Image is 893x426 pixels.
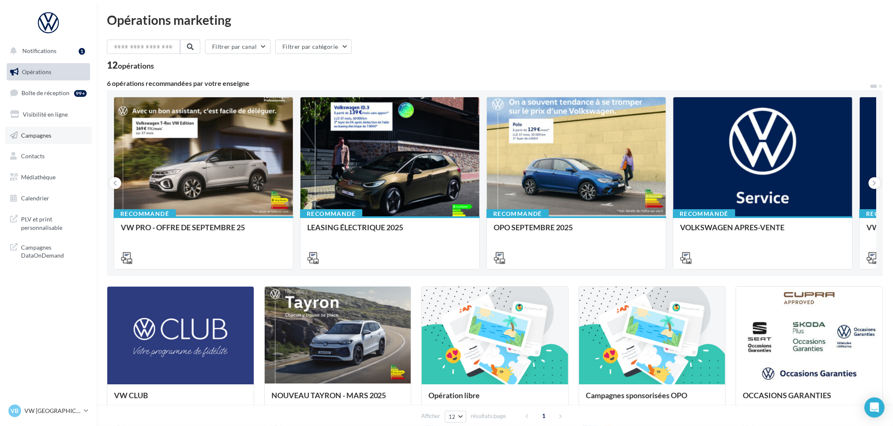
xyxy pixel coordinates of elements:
[21,242,87,260] span: Campagnes DataOnDemand
[5,127,92,144] a: Campagnes
[864,397,885,418] div: Open Intercom Messenger
[5,238,92,263] a: Campagnes DataOnDemand
[121,223,286,240] div: VW PRO - OFFRE DE SEPTEMBRE 25
[22,68,51,75] span: Opérations
[271,391,404,408] div: NOUVEAU TAYRON - MARS 2025
[74,90,87,97] div: 99+
[21,89,69,96] span: Boîte de réception
[471,412,506,420] span: résultats/page
[11,407,19,415] span: VB
[21,152,45,160] span: Contacts
[673,209,735,218] div: Recommandé
[5,168,92,186] a: Médiathèque
[7,403,90,419] a: VB VW [GEOGRAPHIC_DATA]
[428,391,561,408] div: Opération libre
[24,407,80,415] p: VW [GEOGRAPHIC_DATA]
[300,209,362,218] div: Recommandé
[5,210,92,235] a: PLV et print personnalisable
[21,213,87,232] span: PLV et print personnalisable
[307,223,473,240] div: LEASING ÉLECTRIQUE 2025
[21,173,56,181] span: Médiathèque
[5,106,92,123] a: Visibilité en ligne
[22,47,56,54] span: Notifications
[5,147,92,165] a: Contacts
[21,131,51,138] span: Campagnes
[5,42,88,60] button: Notifications 1
[114,391,247,408] div: VW CLUB
[23,111,68,118] span: Visibilité en ligne
[445,411,466,423] button: 12
[5,63,92,81] a: Opérations
[680,223,845,240] div: VOLKSWAGEN APRES-VENTE
[449,413,456,420] span: 12
[205,40,271,54] button: Filtrer par canal
[743,391,876,408] div: OCCASIONS GARANTIES
[107,13,883,26] div: Opérations marketing
[486,209,549,218] div: Recommandé
[586,391,719,408] div: Campagnes sponsorisées OPO
[107,80,869,87] div: 6 opérations recommandées par votre enseigne
[118,62,154,69] div: opérations
[275,40,352,54] button: Filtrer par catégorie
[494,223,659,240] div: OPO SEPTEMBRE 2025
[79,48,85,55] div: 1
[5,189,92,207] a: Calendrier
[5,84,92,102] a: Boîte de réception99+
[421,412,440,420] span: Afficher
[107,61,154,70] div: 12
[21,194,49,202] span: Calendrier
[114,209,176,218] div: Recommandé
[537,409,550,423] span: 1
